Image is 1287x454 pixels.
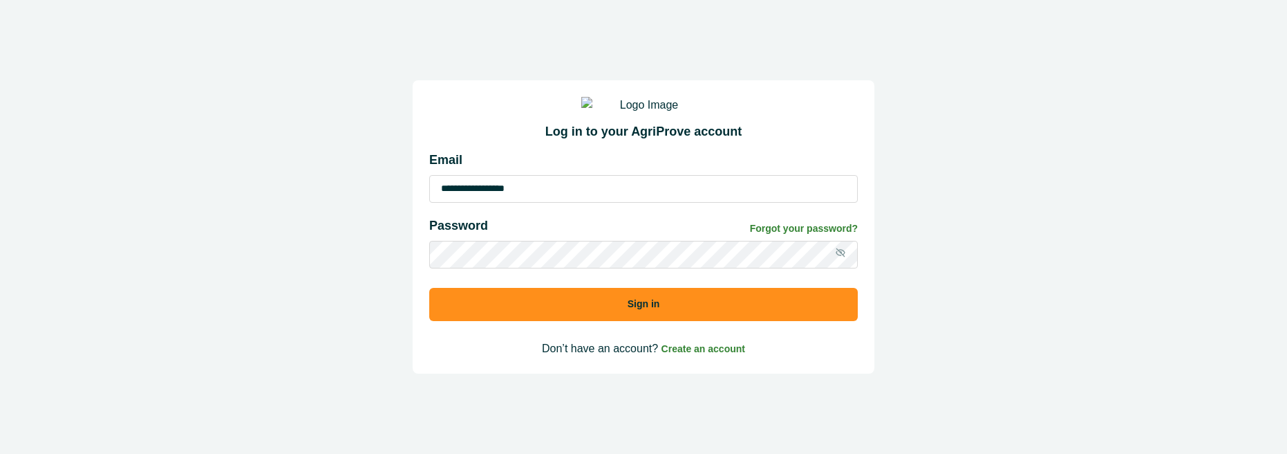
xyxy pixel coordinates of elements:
p: Don’t have an account? [429,340,858,357]
img: Logo Image [581,97,706,113]
span: Create an account [661,343,745,354]
a: Forgot your password? [750,221,858,236]
a: Create an account [661,343,745,354]
p: Email [429,151,858,170]
h2: Log in to your AgriProve account [429,125,858,140]
p: Password [429,217,488,235]
button: Sign in [429,288,858,321]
